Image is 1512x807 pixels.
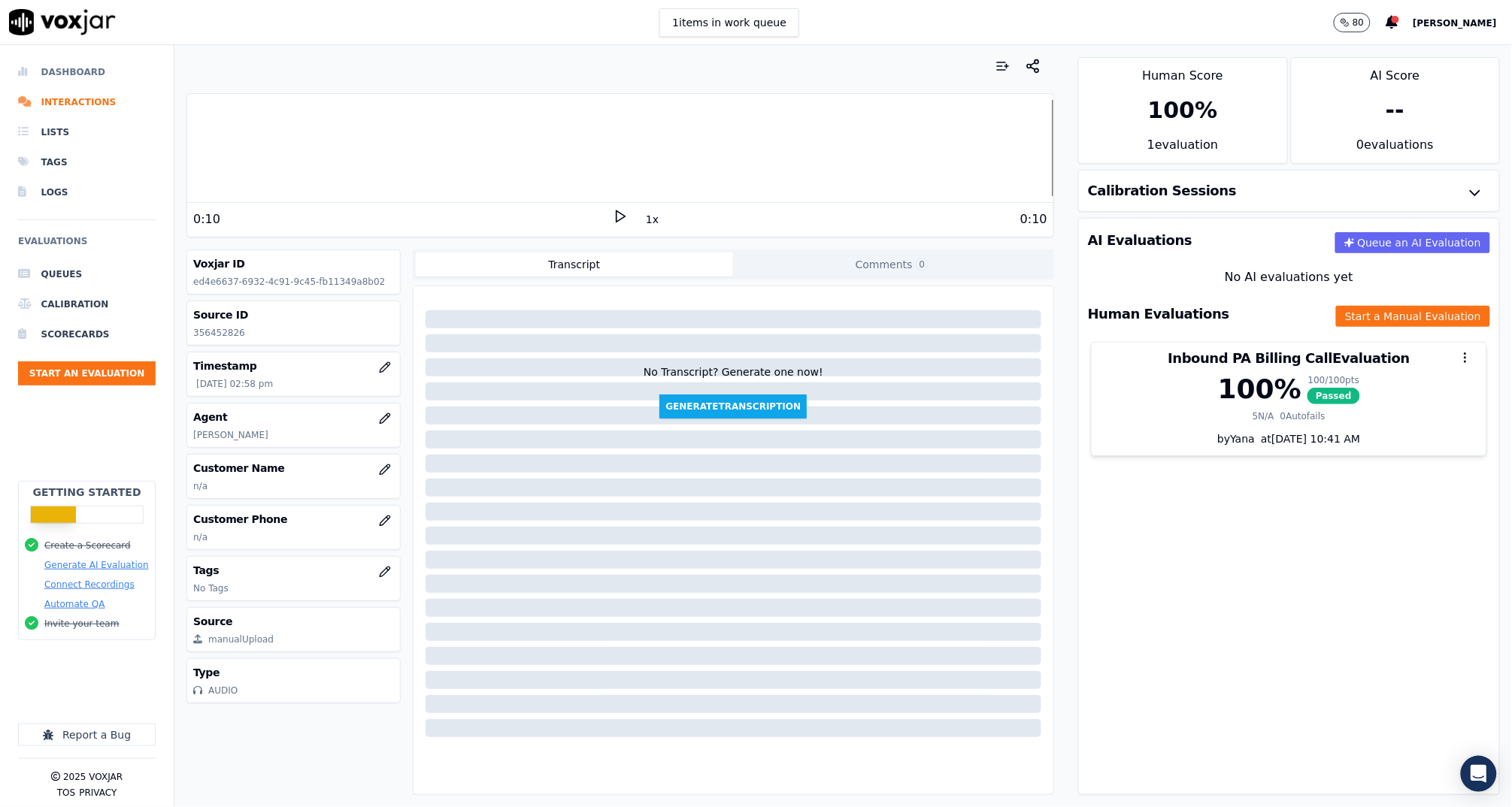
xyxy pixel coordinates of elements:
[1253,410,1274,422] div: 5 N/A
[193,276,393,288] p: ed4e6637-6932-4c91-9c45-fb11349a8b02
[57,787,75,799] button: TOS
[733,252,1051,277] button: Comments
[1020,210,1047,228] div: 0:10
[193,256,393,271] h3: Voxjar ID
[1292,136,1499,163] div: 0 evaluation s
[18,87,156,117] a: Interactions
[18,289,156,319] a: Calibration
[18,361,156,385] button: Start an Evaluation
[193,512,393,527] h3: Customer Phone
[63,771,123,783] p: 2025 Voxjar
[196,378,393,390] p: [DATE] 02:58 pm
[1091,268,1487,286] div: No AI evaluations yet
[1280,410,1326,422] div: 0 Autofails
[44,579,135,591] button: Connect Recordings
[18,147,156,177] a: Tags
[18,177,156,207] a: Logs
[33,485,141,500] h2: Getting Started
[1413,14,1512,32] button: [PERSON_NAME]
[193,563,393,578] h3: Tags
[193,429,393,441] p: [PERSON_NAME]
[193,614,393,629] h3: Source
[44,598,105,610] button: Automate QA
[193,210,220,228] div: 0:10
[193,461,393,476] h3: Customer Name
[18,232,156,259] h6: Evaluations
[44,618,119,630] button: Invite your team
[1334,13,1371,32] button: 80
[18,259,156,289] a: Queues
[208,633,274,645] div: manualUpload
[1092,431,1486,455] div: by Yana
[18,117,156,147] a: Lists
[1307,388,1360,404] span: Passed
[643,209,662,230] button: 1x
[1386,97,1404,124] div: --
[1461,756,1497,792] div: Open Intercom Messenger
[1292,58,1499,85] div: AI Score
[18,57,156,87] a: Dashboard
[18,319,156,349] a: Scorecards
[1334,13,1386,32] button: 80
[9,9,116,35] img: voxjar logo
[193,531,393,543] p: n/a
[193,665,393,680] h3: Type
[1255,431,1360,446] div: at [DATE] 10:41 AM
[1079,136,1286,163] div: 1 evaluation
[193,327,393,339] p: 356452826
[1335,232,1490,253] button: Queue an AI Evaluation
[44,540,131,552] button: Create a Scorecard
[1088,234,1192,247] h3: AI Evaluations
[208,685,238,697] div: AUDIO
[659,394,807,419] button: GenerateTranscription
[1336,306,1490,327] button: Start a Manual Evaluation
[193,358,393,373] h3: Timestamp
[644,364,823,394] div: No Transcript? Generate one now!
[1088,307,1229,321] h3: Human Evaluations
[1218,374,1301,404] div: 100 %
[1079,58,1286,85] div: Human Score
[1088,184,1237,198] h3: Calibration Sessions
[79,787,117,799] button: Privacy
[416,252,734,277] button: Transcript
[44,559,149,571] button: Generate AI Evaluation
[193,480,393,492] p: n/a
[659,8,799,37] button: 1items in work queue
[193,582,393,594] p: No Tags
[18,724,156,746] button: Report a Bug
[916,258,929,271] span: 0
[193,307,393,322] h3: Source ID
[1353,17,1364,29] p: 80
[1413,18,1497,29] span: [PERSON_NAME]
[193,410,393,425] h3: Agent
[1148,97,1218,124] div: 100 %
[1307,374,1360,386] div: 100 / 100 pts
